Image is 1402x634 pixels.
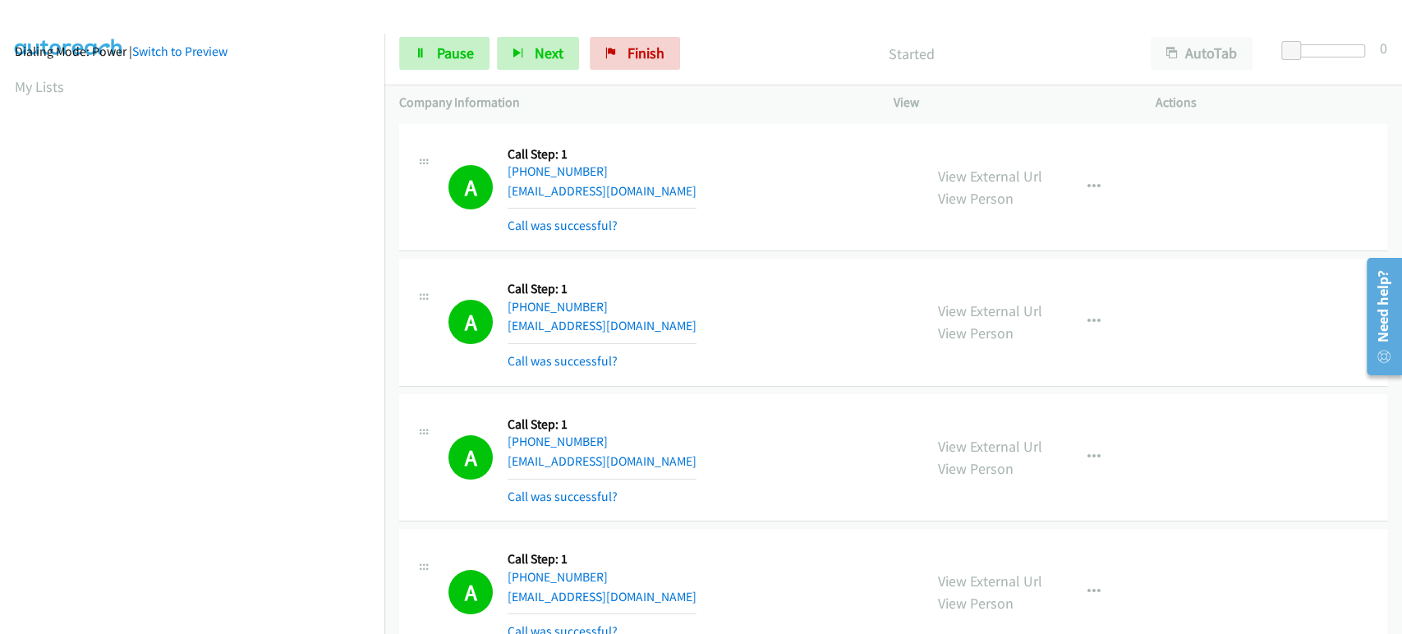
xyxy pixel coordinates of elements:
p: Actions [1155,93,1387,113]
p: View [894,93,1126,113]
p: Company Information [399,93,864,113]
h5: Call Step: 1 [508,551,696,567]
a: View External Url [938,167,1042,186]
a: Switch to Preview [132,44,228,59]
a: [PHONE_NUMBER] [508,299,608,315]
h1: A [448,435,493,480]
a: Pause [399,37,490,70]
a: Call was successful? [508,489,618,504]
a: View External Url [938,437,1042,456]
iframe: Resource Center [1355,251,1402,382]
div: Dialing Mode: Power | [15,42,370,62]
button: AutoTab [1151,37,1253,70]
a: View External Url [938,301,1042,320]
a: View Person [938,459,1014,478]
a: View Person [938,189,1014,208]
a: [EMAIL_ADDRESS][DOMAIN_NAME] [508,183,696,199]
a: [EMAIL_ADDRESS][DOMAIN_NAME] [508,589,696,604]
a: [EMAIL_ADDRESS][DOMAIN_NAME] [508,318,696,333]
p: Started [702,43,1121,65]
a: View Person [938,324,1014,342]
a: [PHONE_NUMBER] [508,569,608,585]
a: My Lists [15,77,64,96]
a: [PHONE_NUMBER] [508,163,608,179]
h5: Call Step: 1 [508,281,696,297]
h5: Call Step: 1 [508,416,696,433]
h5: Call Step: 1 [508,146,696,163]
a: View Person [938,594,1014,613]
div: 0 [1380,37,1387,59]
a: [EMAIL_ADDRESS][DOMAIN_NAME] [508,453,696,469]
span: Finish [627,44,664,62]
span: Pause [437,44,474,62]
a: View External Url [938,572,1042,590]
button: Next [497,37,579,70]
div: Delay between calls (in seconds) [1289,44,1365,57]
a: Call was successful? [508,353,618,369]
span: Next [535,44,563,62]
a: [PHONE_NUMBER] [508,434,608,449]
h1: A [448,300,493,344]
h1: A [448,570,493,614]
a: Finish [590,37,680,70]
h1: A [448,165,493,209]
a: Call was successful? [508,218,618,233]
